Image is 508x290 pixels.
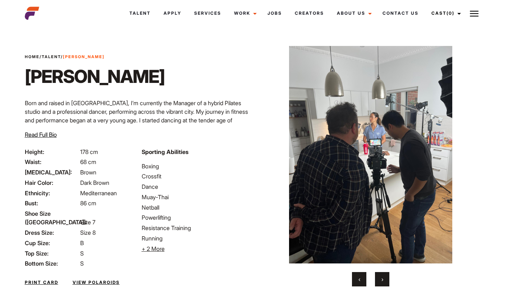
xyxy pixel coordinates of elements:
strong: [PERSON_NAME] [63,54,105,59]
span: / / [25,54,105,60]
a: Services [188,4,228,23]
span: Dark Brown [80,179,109,186]
span: [MEDICAL_DATA]: [25,168,79,177]
span: Size 7 [80,219,95,226]
span: + 2 More [142,245,165,252]
span: Shoe Size ([GEOGRAPHIC_DATA]): [25,209,79,226]
img: cropped-aefm-brand-fav-22-square.png [25,6,39,20]
span: Size 8 [80,229,96,236]
a: Print Card [25,279,58,286]
span: Dress Size: [25,228,79,237]
span: S [80,260,84,267]
a: Talent [123,4,157,23]
span: Cup Size: [25,239,79,247]
span: Height: [25,148,79,156]
span: B [80,239,84,247]
span: Hair Color: [25,178,79,187]
h1: [PERSON_NAME] [25,66,165,87]
li: Muay-Thai [142,193,250,201]
button: Read Full Bio [25,130,57,139]
span: Bottom Size: [25,259,79,268]
span: Bust: [25,199,79,207]
img: f3384e4e 9203 4311 b053 c87535e263d5 [271,46,470,263]
a: Contact Us [376,4,425,23]
span: Read Full Bio [25,131,57,138]
li: Dance [142,182,250,191]
a: Home [25,54,40,59]
a: Talent [42,54,61,59]
a: Cast(0) [425,4,465,23]
a: Creators [288,4,330,23]
img: Burger icon [470,9,479,18]
a: Work [228,4,261,23]
li: Boxing [142,162,250,170]
span: Ethnicity: [25,189,79,197]
span: (0) [447,10,454,16]
span: Mediterranean [80,190,117,197]
li: Crossfit [142,172,250,181]
li: Netball [142,203,250,212]
a: Apply [157,4,188,23]
span: 178 cm [80,148,98,155]
span: Waist: [25,158,79,166]
li: Powerlifting [142,213,250,222]
a: About Us [330,4,376,23]
span: Top Size: [25,249,79,258]
span: Next [381,276,383,283]
p: Born and raised in [GEOGRAPHIC_DATA], I’m currently the Manager of a hybrid Pilates studio and a ... [25,99,250,142]
a: Jobs [261,4,288,23]
span: 68 cm [80,158,96,165]
li: Running [142,234,250,243]
span: 86 cm [80,200,96,207]
span: Brown [80,169,96,176]
li: Resistance Training [142,224,250,232]
a: View Polaroids [73,279,120,286]
strong: Sporting Abilities [142,148,188,155]
span: Previous [358,276,360,283]
span: S [80,250,84,257]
